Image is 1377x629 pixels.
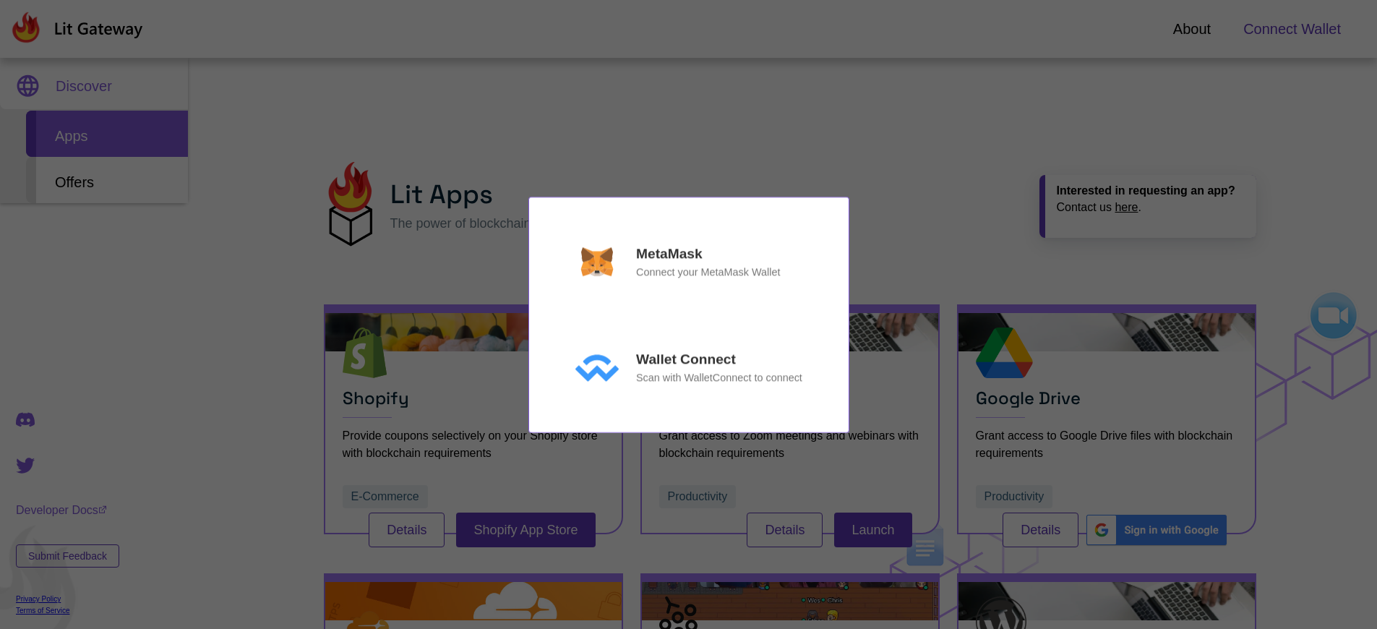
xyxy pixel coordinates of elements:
[636,349,736,370] p: Wallet Connect
[575,247,619,276] img: svg+xml;base64,PHN2ZyBoZWlnaHQ9IjM1NSIgdmlld0JveD0iMCAwIDM5NyAzNTUiIHdpZHRoPSIzOTciIHhtbG5zPSJodH...
[636,370,802,386] p: Scan with WalletConnect to connect
[636,244,703,265] p: MetaMask
[636,264,780,280] p: Connect your MetaMask Wallet
[575,353,619,382] img: svg+xml;base64,PHN2ZyBoZWlnaHQ9IjI0NiIgdmlld0JveD0iMCAwIDQwMCAyNDYiIHdpZHRoPSI0MDAiIHhtbG5zPSJodH...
